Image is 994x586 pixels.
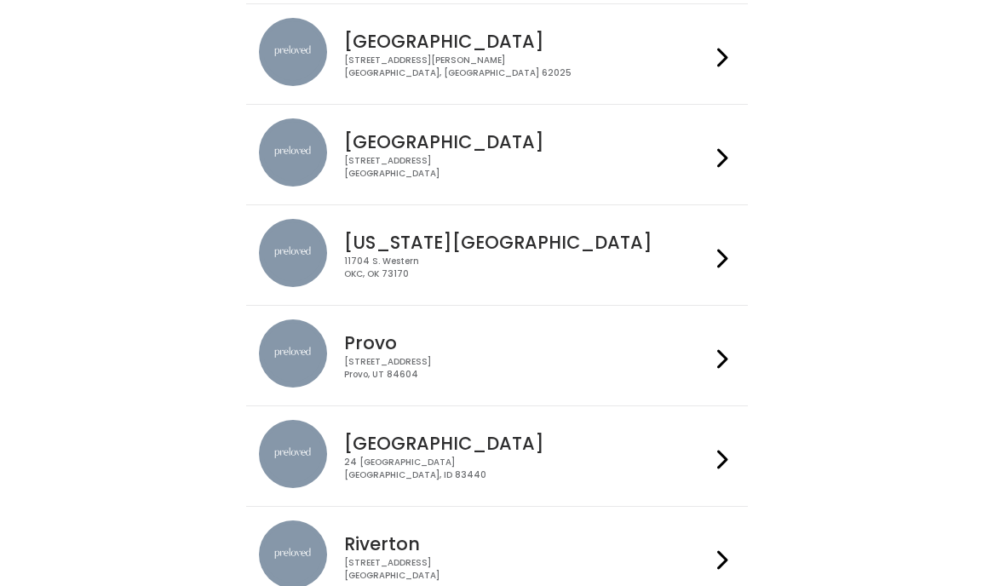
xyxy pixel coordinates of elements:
h4: [GEOGRAPHIC_DATA] [344,434,710,453]
a: preloved location [GEOGRAPHIC_DATA] [STREET_ADDRESS][PERSON_NAME][GEOGRAPHIC_DATA], [GEOGRAPHIC_D... [259,18,735,90]
img: preloved location [259,420,327,488]
h4: Riverton [344,534,710,554]
a: preloved location [GEOGRAPHIC_DATA] 24 [GEOGRAPHIC_DATA][GEOGRAPHIC_DATA], ID 83440 [259,420,735,492]
div: 24 [GEOGRAPHIC_DATA] [GEOGRAPHIC_DATA], ID 83440 [344,457,710,481]
div: 11704 S. Western OKC, OK 73170 [344,256,710,280]
a: preloved location [US_STATE][GEOGRAPHIC_DATA] 11704 S. WesternOKC, OK 73170 [259,219,735,291]
h4: Provo [344,333,710,353]
div: [STREET_ADDRESS] [GEOGRAPHIC_DATA] [344,557,710,582]
a: preloved location Provo [STREET_ADDRESS]Provo, UT 84604 [259,319,735,392]
img: preloved location [259,18,327,86]
h4: [GEOGRAPHIC_DATA] [344,132,710,152]
img: preloved location [259,319,327,388]
h4: [GEOGRAPHIC_DATA] [344,32,710,51]
img: preloved location [259,219,327,287]
a: preloved location [GEOGRAPHIC_DATA] [STREET_ADDRESS][GEOGRAPHIC_DATA] [259,118,735,191]
div: [STREET_ADDRESS] Provo, UT 84604 [344,356,710,381]
div: [STREET_ADDRESS] [GEOGRAPHIC_DATA] [344,155,710,180]
h4: [US_STATE][GEOGRAPHIC_DATA] [344,233,710,252]
div: [STREET_ADDRESS][PERSON_NAME] [GEOGRAPHIC_DATA], [GEOGRAPHIC_DATA] 62025 [344,55,710,79]
img: preloved location [259,118,327,187]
